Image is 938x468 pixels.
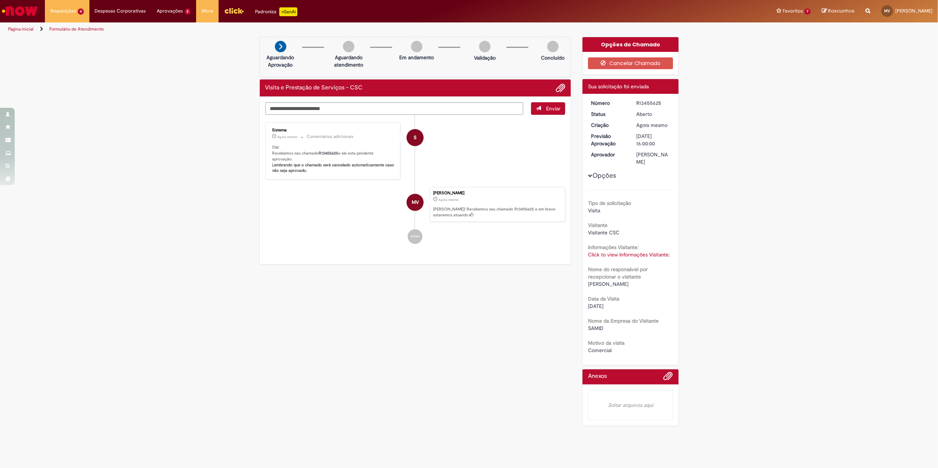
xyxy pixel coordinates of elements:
[636,121,670,129] div: 28/08/2025 08:06:51
[407,194,424,211] div: Mateus Marinho Vian
[585,121,631,129] dt: Criação
[588,325,603,331] span: SAMID
[50,7,76,15] span: Requisições
[588,83,649,90] span: Sua solicitação foi enviada
[828,7,854,14] span: Rascunhos
[278,135,298,139] time: 28/08/2025 08:07:04
[636,110,670,118] div: Aberto
[255,7,297,16] div: Padroniza
[636,151,670,166] div: [PERSON_NAME]
[588,303,603,309] span: [DATE]
[588,373,607,380] h2: Anexos
[636,99,670,107] div: R13455625
[588,222,608,228] b: Visitante
[265,102,524,115] textarea: Digite sua mensagem aqui...
[531,102,565,115] button: Enviar
[588,57,673,69] button: Cancelar Chamado
[263,54,298,68] p: Aguardando Aprovação
[585,110,631,118] dt: Status
[588,340,624,346] b: Motivo da visita
[556,83,565,93] button: Adicionar anexos
[804,8,811,15] span: 7
[474,54,496,61] p: Validação
[307,134,354,140] small: Comentários adicionais
[319,150,339,156] b: R13455625
[433,206,561,218] p: [PERSON_NAME]! Recebemos seu chamado R13455625 e em breve estaremos atuando.
[331,54,367,68] p: Aguardando atendimento
[407,129,424,146] div: System
[411,41,422,52] img: img-circle-grey.png
[636,122,668,128] span: Agora mesmo
[588,318,659,324] b: Nome da Empresa do Visitante
[202,7,213,15] span: More
[588,390,673,420] em: Soltar arquivos aqui
[265,115,566,251] ul: Histórico de tíquete
[588,281,629,287] span: [PERSON_NAME]
[399,54,434,61] p: Em andamento
[8,26,33,32] a: Página inicial
[588,347,612,354] span: Comercial
[783,7,803,15] span: Favoritos
[343,41,354,52] img: img-circle-grey.png
[588,266,648,280] b: Nome do responsável por recepcionar o visitante
[588,295,619,302] b: Data da Visita
[265,85,363,91] h2: Visita e Prestação de Serviços - CSC Histórico de tíquete
[157,7,183,15] span: Aprovações
[588,200,631,206] b: Tipo de solicitação
[1,4,39,18] img: ServiceNow
[275,41,286,52] img: arrow-next.png
[884,8,890,13] span: MV
[439,198,459,202] span: Agora mesmo
[479,41,491,52] img: img-circle-grey.png
[541,54,564,61] p: Concluído
[185,8,191,15] span: 2
[278,135,298,139] span: Agora mesmo
[272,145,395,174] p: Olá! Recebemos seu chamado e ele esta pendente aprovação.
[583,37,679,52] div: Opções do Chamado
[585,151,631,158] dt: Aprovador
[895,8,932,14] span: [PERSON_NAME]
[49,26,104,32] a: Formulário de Atendimento
[588,251,670,258] a: Click to view Informações Visitante:
[439,198,459,202] time: 28/08/2025 08:06:51
[588,244,638,251] b: Informações Visitante:
[588,207,600,214] span: Visita
[412,194,419,211] span: MV
[272,128,395,132] div: Sistema
[588,229,619,236] span: Visitante CSC
[95,7,146,15] span: Despesas Corporativas
[585,132,631,147] dt: Previsão Aprovação
[636,122,668,128] time: 28/08/2025 08:06:51
[279,7,297,16] p: +GenAi
[414,129,417,146] span: S
[272,162,396,174] b: Lembrando que o chamado será cancelado automaticamente caso não seja aprovado.
[224,5,244,16] img: click_logo_yellow_360x200.png
[585,99,631,107] dt: Número
[547,41,559,52] img: img-circle-grey.png
[822,8,854,15] a: Rascunhos
[433,191,561,195] div: [PERSON_NAME]
[78,8,84,15] span: 4
[636,132,670,147] div: [DATE] 16:00:00
[265,187,566,222] li: Mateus Marinho Vian
[6,22,620,36] ul: Trilhas de página
[663,371,673,384] button: Adicionar anexos
[546,105,560,112] span: Enviar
